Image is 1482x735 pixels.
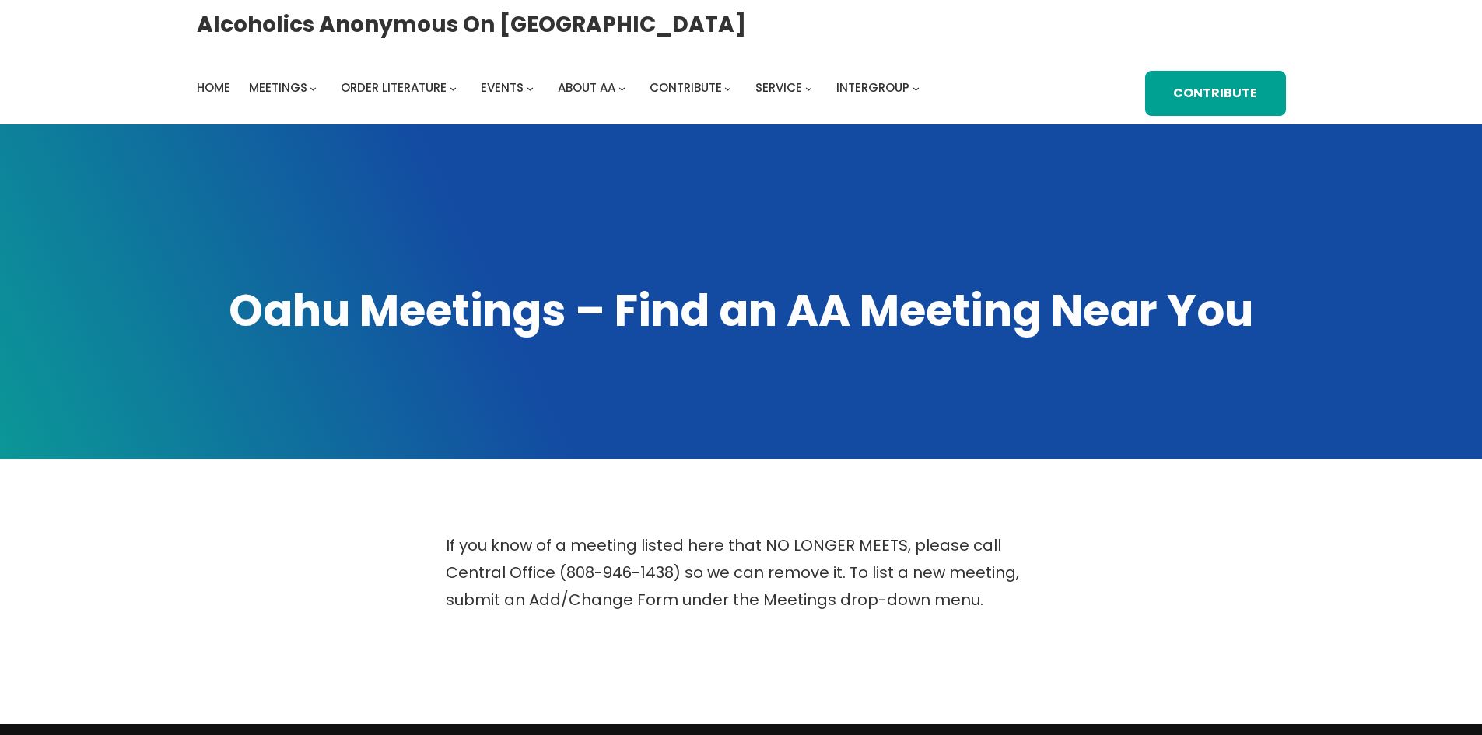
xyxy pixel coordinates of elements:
[755,77,802,99] a: Service
[446,532,1037,614] p: If you know of a meeting listed here that NO LONGER MEETS, please call Central Office (808-946-14...
[197,5,746,44] a: Alcoholics Anonymous on [GEOGRAPHIC_DATA]
[481,77,524,99] a: Events
[650,79,722,96] span: Contribute
[618,84,625,91] button: About AA submenu
[913,84,920,91] button: Intergroup submenu
[341,79,447,96] span: Order Literature
[249,77,307,99] a: Meetings
[805,84,812,91] button: Service submenu
[558,79,615,96] span: About AA
[558,77,615,99] a: About AA
[1145,71,1285,117] a: Contribute
[527,84,534,91] button: Events submenu
[481,79,524,96] span: Events
[197,77,230,99] a: Home
[755,79,802,96] span: Service
[249,79,307,96] span: Meetings
[650,77,722,99] a: Contribute
[197,79,230,96] span: Home
[450,84,457,91] button: Order Literature submenu
[836,79,909,96] span: Intergroup
[836,77,909,99] a: Intergroup
[197,282,1286,341] h1: Oahu Meetings – Find an AA Meeting Near You
[197,77,925,99] nav: Intergroup
[724,84,731,91] button: Contribute submenu
[310,84,317,91] button: Meetings submenu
